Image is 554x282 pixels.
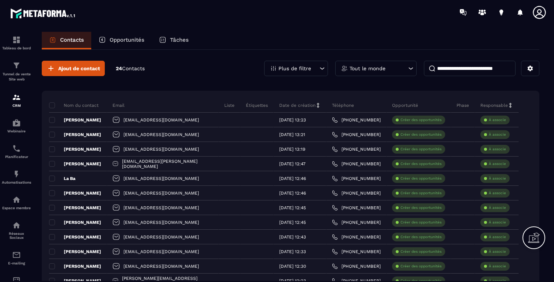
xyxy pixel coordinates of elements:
a: [PHONE_NUMBER] [332,161,381,167]
a: formationformationTunnel de vente Site web [2,56,31,87]
p: [PERSON_NAME] [49,249,101,255]
p: À associe [489,234,506,240]
p: [PERSON_NAME] [49,117,101,123]
p: Étiquettes [246,102,268,108]
p: 24 [116,65,145,72]
a: [PHONE_NUMBER] [332,190,381,196]
p: [PERSON_NAME] [49,219,101,225]
a: [PHONE_NUMBER] [332,132,381,138]
p: [PERSON_NAME] [49,263,101,269]
p: À associe [489,249,506,254]
p: Phase [457,102,469,108]
a: [PHONE_NUMBER] [332,205,381,211]
img: social-network [12,221,21,230]
p: Créer des opportunités [400,264,442,269]
img: email [12,251,21,259]
p: [DATE] 12:33 [279,249,306,254]
p: Date de création [279,102,315,108]
p: Créer des opportunités [400,234,442,240]
span: Ajout de contact [58,65,100,72]
p: [DATE] 12:45 [279,205,306,210]
p: [PERSON_NAME] [49,132,101,138]
p: Créer des opportunités [400,117,442,123]
p: Opportunité [392,102,418,108]
a: Tâches [152,32,196,49]
button: Ajout de contact [42,61,105,76]
p: [DATE] 12:45 [279,220,306,225]
p: Créer des opportunités [400,191,442,196]
p: [DATE] 12:46 [279,176,306,181]
p: À associe [489,161,506,166]
p: Email [112,102,125,108]
p: Créer des opportunités [400,249,442,254]
a: [PHONE_NUMBER] [332,234,381,240]
p: Créer des opportunités [400,132,442,137]
a: automationsautomationsEspace membre [2,190,31,215]
p: [DATE] 12:43 [279,234,306,240]
a: formationformationCRM [2,87,31,113]
img: automations [12,170,21,178]
p: Créer des opportunités [400,161,442,166]
p: [DATE] 12:30 [279,264,306,269]
p: À associe [489,205,506,210]
p: À associe [489,264,506,269]
a: [PHONE_NUMBER] [332,263,381,269]
p: Tunnel de vente Site web [2,72,31,82]
p: À associe [489,176,506,181]
p: À associe [489,117,506,123]
a: [PHONE_NUMBER] [332,176,381,181]
p: Tableau de bord [2,46,31,50]
p: [DATE] 13:23 [279,117,306,123]
img: automations [12,119,21,127]
p: Contacts [60,37,84,43]
p: Créer des opportunités [400,147,442,152]
a: emailemailE-mailing [2,245,31,271]
p: [DATE] 13:19 [279,147,305,152]
a: [PHONE_NUMBER] [332,117,381,123]
p: [PERSON_NAME] [49,161,101,167]
p: Webinaire [2,129,31,133]
p: Tâches [170,37,189,43]
p: Tout le monde [350,66,385,71]
a: [PHONE_NUMBER] [332,146,381,152]
a: schedulerschedulerPlanificateur [2,139,31,164]
p: À associe [489,132,506,137]
p: Planificateur [2,155,31,159]
img: scheduler [12,144,21,153]
p: Responsable [480,102,508,108]
a: automationsautomationsWebinaire [2,113,31,139]
span: Contacts [122,65,145,71]
p: Téléphone [332,102,354,108]
p: Automatisations [2,180,31,184]
p: [PERSON_NAME] [49,205,101,211]
a: formationformationTableau de bord [2,30,31,56]
a: automationsautomationsAutomatisations [2,164,31,190]
p: Liste [224,102,234,108]
p: Espace membre [2,206,31,210]
p: Réseaux Sociaux [2,232,31,240]
p: À associe [489,191,506,196]
p: [DATE] 13:21 [279,132,305,137]
a: Opportunités [91,32,152,49]
p: [PERSON_NAME] [49,234,101,240]
p: À associe [489,147,506,152]
p: À associe [489,220,506,225]
img: logo [10,7,76,20]
p: La Ba [49,176,75,181]
p: [PERSON_NAME] [49,146,101,152]
p: Opportunités [110,37,144,43]
img: automations [12,195,21,204]
img: formation [12,61,21,70]
p: E-mailing [2,261,31,265]
p: [DATE] 12:46 [279,191,306,196]
p: Plus de filtre [278,66,311,71]
a: [PHONE_NUMBER] [332,249,381,255]
p: Nom du contact [49,102,99,108]
p: Créer des opportunités [400,176,442,181]
a: [PHONE_NUMBER] [332,219,381,225]
img: formation [12,35,21,44]
a: social-networksocial-networkRéseaux Sociaux [2,215,31,245]
img: formation [12,93,21,102]
p: [DATE] 12:47 [279,161,306,166]
p: [PERSON_NAME] [49,190,101,196]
